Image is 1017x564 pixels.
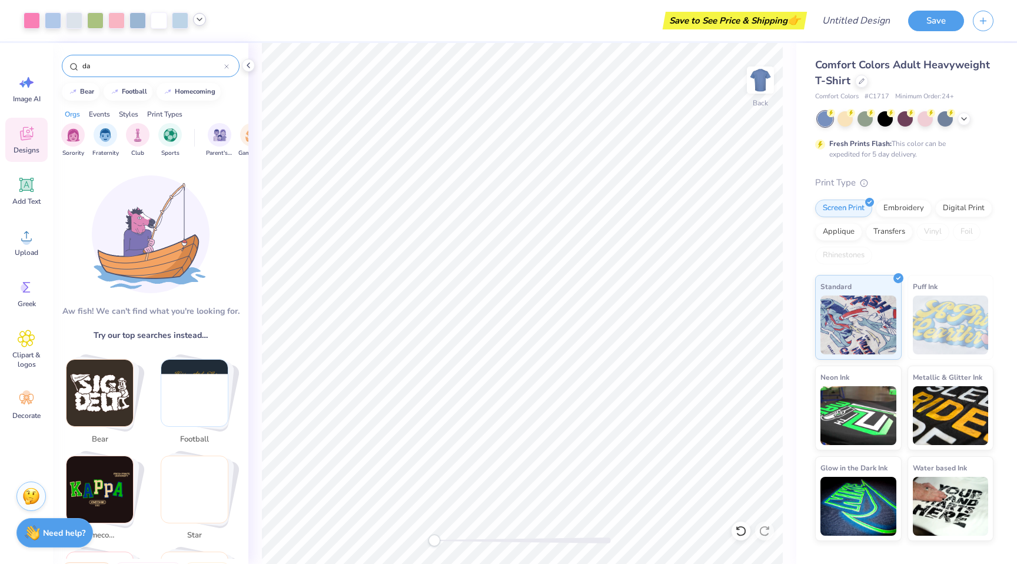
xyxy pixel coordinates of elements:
img: Standard [820,296,896,354]
span: Image AI [13,94,41,104]
strong: Need help? [43,527,85,539]
span: Minimum Order: 24 + [895,92,954,102]
div: Digital Print [935,200,992,217]
span: Parent's Weekend [206,149,233,158]
span: Standard [820,280,852,293]
div: Save to See Price & Shipping [666,12,804,29]
span: Water based Ink [913,462,967,474]
div: Print Type [815,176,993,190]
img: Sorority Image [67,128,80,142]
img: Back [749,68,772,92]
span: Fraternity [92,149,119,158]
div: filter for Fraternity [92,123,119,158]
span: Metallic & Glitter Ink [913,371,982,383]
img: star [161,456,228,523]
div: Events [89,109,110,120]
div: filter for Sports [158,123,182,158]
button: filter button [61,123,85,158]
img: Metallic & Glitter Ink [913,386,989,445]
div: football [122,88,147,95]
div: Print Types [147,109,182,120]
strong: Fresh Prints Flash: [829,139,892,148]
div: Screen Print [815,200,872,217]
button: homecoming [157,83,221,101]
img: Neon Ink [820,386,896,445]
img: trend_line.gif [110,88,119,95]
img: Water based Ink [913,477,989,536]
span: football [175,434,214,446]
img: trend_line.gif [163,88,172,95]
span: Upload [15,248,38,257]
div: filter for Club [126,123,149,158]
span: Neon Ink [820,371,849,383]
span: Puff Ink [913,280,938,293]
div: Embroidery [876,200,932,217]
div: filter for Parent's Weekend [206,123,233,158]
img: bear [67,360,133,426]
span: Add Text [12,197,41,206]
div: filter for Sorority [61,123,85,158]
div: Transfers [866,223,913,241]
span: homecoming [81,530,119,542]
div: Orgs [65,109,80,120]
button: Save [908,11,964,31]
button: Stack Card Button bear [59,359,148,450]
div: Accessibility label [428,535,440,546]
img: homecoming [67,456,133,523]
span: Comfort Colors [815,92,859,102]
span: Designs [14,145,39,155]
input: Untitled Design [813,9,899,32]
button: Stack Card Button homecoming [59,456,148,546]
span: star [175,530,214,542]
button: football [104,83,152,101]
span: Decorate [12,411,41,420]
span: Comfort Colors Adult Heavyweight T-Shirt [815,58,990,88]
input: Try "Alpha" [81,60,224,72]
img: Glow in the Dark Ink [820,477,896,536]
button: filter button [158,123,182,158]
button: Stack Card Button football [154,359,242,450]
div: Styles [119,109,138,120]
button: filter button [126,123,149,158]
span: Game Day [238,149,265,158]
button: filter button [206,123,233,158]
img: trend_line.gif [68,88,78,95]
span: Club [131,149,144,158]
span: 👉 [787,13,800,27]
button: bear [62,83,99,101]
button: Stack Card Button star [154,456,242,546]
span: bear [81,434,119,446]
div: bear [80,88,94,95]
img: Game Day Image [245,128,259,142]
img: Fraternity Image [99,128,112,142]
div: Foil [953,223,981,241]
div: Applique [815,223,862,241]
span: # C1717 [865,92,889,102]
button: filter button [92,123,119,158]
img: Parent's Weekend Image [213,128,227,142]
span: Sports [161,149,180,158]
div: This color can be expedited for 5 day delivery. [829,138,974,160]
span: Try our top searches instead… [94,329,208,341]
span: Glow in the Dark Ink [820,462,888,474]
img: Sports Image [164,128,177,142]
span: Clipart & logos [7,350,46,369]
button: filter button [238,123,265,158]
div: Vinyl [916,223,949,241]
span: Greek [18,299,36,308]
div: filter for Game Day [238,123,265,158]
div: Aw fish! We can't find what you're looking for. [62,305,240,317]
div: homecoming [175,88,215,95]
img: Loading... [92,175,210,293]
img: Puff Ink [913,296,989,354]
div: Rhinestones [815,247,872,264]
img: Club Image [131,128,144,142]
div: Back [753,98,768,108]
img: football [161,360,228,426]
span: Sorority [62,149,84,158]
